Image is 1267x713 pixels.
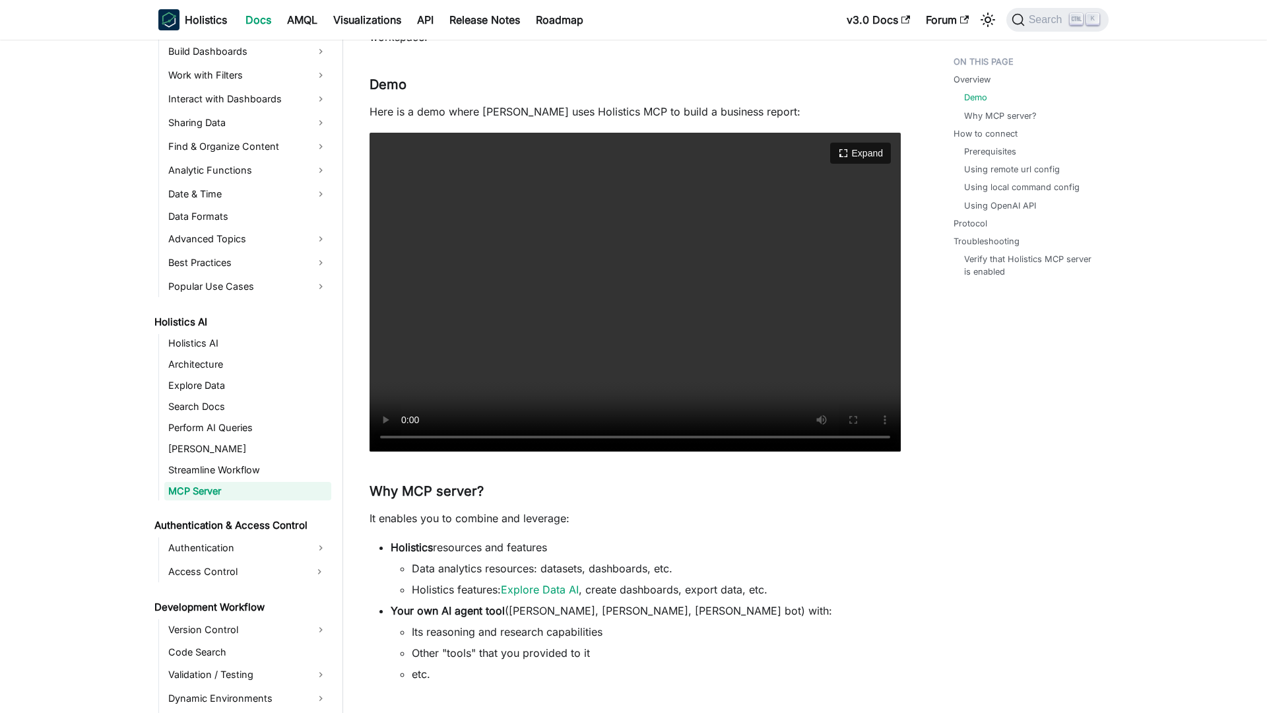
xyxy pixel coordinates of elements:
[164,482,331,500] a: MCP Server
[164,376,331,395] a: Explore Data
[964,110,1037,122] a: Why MCP server?
[164,184,331,205] a: Date & Time
[977,9,998,30] button: Switch between dark and light mode (currently light mode)
[164,643,331,662] a: Code Search
[164,160,331,181] a: Analytic Functions
[164,355,331,374] a: Architecture
[164,334,331,353] a: Holistics AI
[412,582,901,597] li: Holistics features: , create dashboards, export data, etc.
[1025,14,1070,26] span: Search
[954,235,1020,248] a: Troubleshooting
[391,604,505,617] strong: Your own AI agent tool
[964,199,1036,212] a: Using OpenAI API
[164,561,308,582] a: Access Control
[325,9,409,30] a: Visualizations
[412,645,901,661] li: Other "tools" that you provided to it
[954,217,987,230] a: Protocol
[238,9,279,30] a: Docs
[164,397,331,416] a: Search Docs
[164,688,331,709] a: Dynamic Environments
[164,207,331,226] a: Data Formats
[164,65,331,86] a: Work with Filters
[954,127,1018,140] a: How to connect
[164,112,331,133] a: Sharing Data
[164,419,331,437] a: Perform AI Queries
[412,560,901,576] li: Data analytics resources: datasets, dashboards, etc.
[954,73,991,86] a: Overview
[279,9,325,30] a: AMQL
[164,440,331,458] a: [PERSON_NAME]
[164,88,331,110] a: Interact with Dashboards
[164,276,331,297] a: Popular Use Cases
[964,91,987,104] a: Demo
[164,619,331,640] a: Version Control
[308,561,331,582] button: Expand sidebar category 'Access Control'
[370,104,901,119] p: Here is a demo where [PERSON_NAME] uses Holistics MCP to build a business report:
[1006,8,1109,32] button: Search (Ctrl+K)
[370,133,901,452] video: Your browser does not support embedding video, but you can .
[441,9,528,30] a: Release Notes
[185,12,227,28] b: Holistics
[412,624,901,640] li: Its reasoning and research capabilities
[964,145,1016,158] a: Prerequisites
[391,541,433,554] strong: Holistics
[918,9,977,30] a: Forum
[370,510,901,526] p: It enables you to combine and leverage:
[964,253,1095,278] a: Verify that Holistics MCP server is enabled
[164,136,331,157] a: Find & Organize Content
[150,516,331,535] a: Authentication & Access Control
[370,483,901,500] h3: Why MCP server?
[391,539,901,597] li: resources and features
[164,664,331,685] a: Validation / Testing
[964,181,1080,193] a: Using local command config
[391,603,901,682] li: ([PERSON_NAME], [PERSON_NAME], [PERSON_NAME] bot) with:
[158,9,179,30] img: Holistics
[164,461,331,479] a: Streamline Workflow
[158,9,227,30] a: HolisticsHolistics
[501,583,579,596] a: Explore Data AI
[830,143,891,164] button: Expand video
[150,313,331,331] a: Holistics AI
[164,41,331,62] a: Build Dashboards
[150,598,331,617] a: Development Workflow
[164,228,331,250] a: Advanced Topics
[164,537,331,559] a: Authentication
[409,9,441,30] a: API
[145,40,343,713] nav: Docs sidebar
[164,252,331,273] a: Best Practices
[839,9,918,30] a: v3.0 Docs
[964,163,1060,176] a: Using remote url config
[1086,13,1099,25] kbd: K
[412,666,901,682] li: etc.
[370,77,901,93] h3: Demo
[528,9,591,30] a: Roadmap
